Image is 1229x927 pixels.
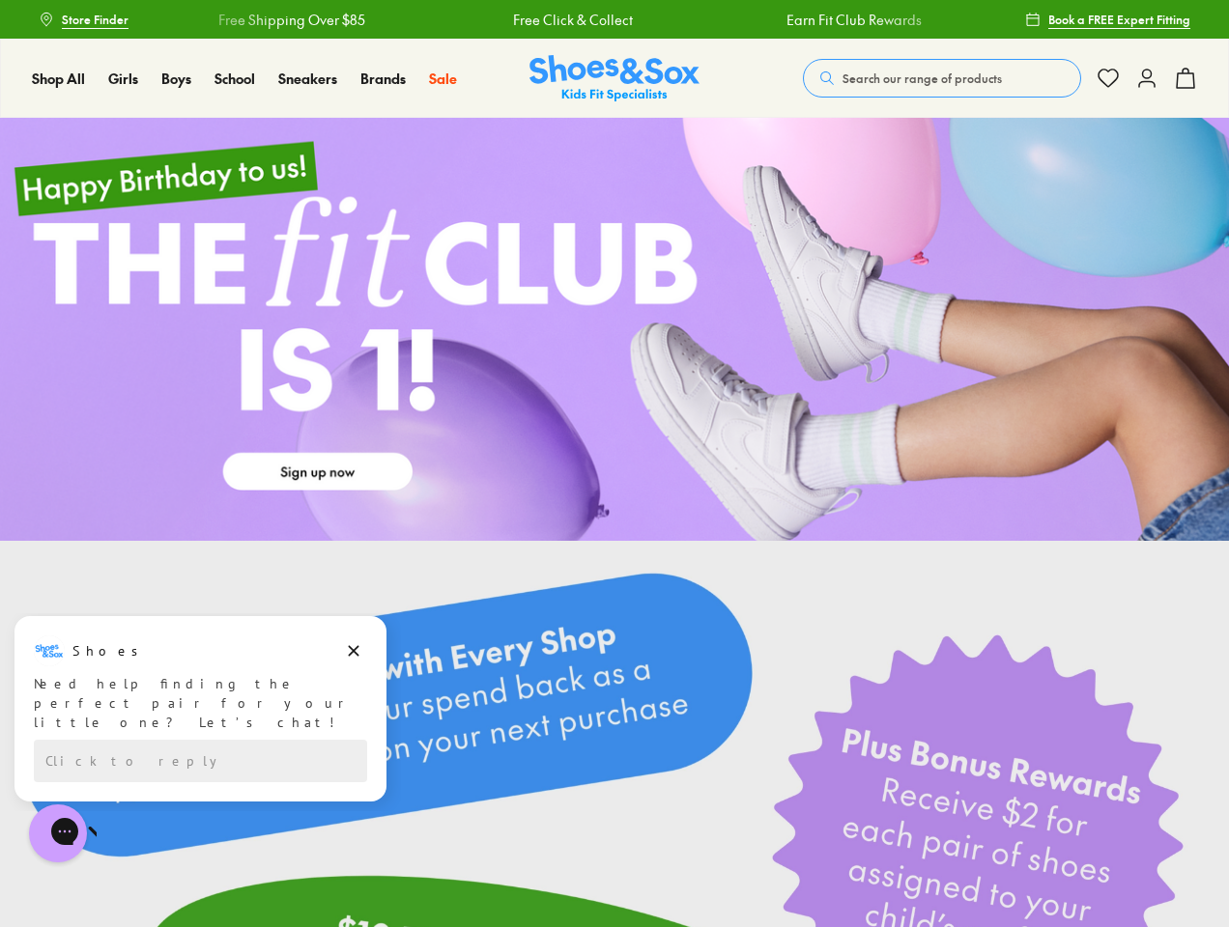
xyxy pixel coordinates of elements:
[429,69,457,89] a: Sale
[360,69,406,88] span: Brands
[62,11,129,28] span: Store Finder
[217,10,364,30] a: Free Shipping Over $85
[161,69,191,88] span: Boys
[161,69,191,89] a: Boys
[108,69,138,88] span: Girls
[34,126,367,169] div: Reply to the campaigns
[278,69,337,89] a: Sneakers
[803,59,1081,98] button: Search our range of products
[214,69,255,89] a: School
[843,70,1002,87] span: Search our range of products
[1048,11,1190,28] span: Book a FREE Expert Fitting
[14,22,386,119] div: Message from Shoes. Need help finding the perfect pair for your little one? Let’s chat!
[32,69,85,88] span: Shop All
[34,22,65,53] img: Shoes logo
[786,10,921,30] a: Earn Fit Club Rewards
[39,2,129,37] a: Store Finder
[72,28,149,47] h3: Shoes
[360,69,406,89] a: Brands
[32,69,85,89] a: Shop All
[34,61,367,119] div: Need help finding the perfect pair for your little one? Let’s chat!
[512,10,632,30] a: Free Click & Collect
[108,69,138,89] a: Girls
[1025,2,1190,37] a: Book a FREE Expert Fitting
[278,69,337,88] span: Sneakers
[529,55,700,102] a: Shoes & Sox
[529,55,700,102] img: SNS_Logo_Responsive.svg
[429,69,457,88] span: Sale
[214,69,255,88] span: School
[14,3,386,188] div: Campaign message
[19,798,97,869] iframe: Gorgias live chat messenger
[340,24,367,51] button: Dismiss campaign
